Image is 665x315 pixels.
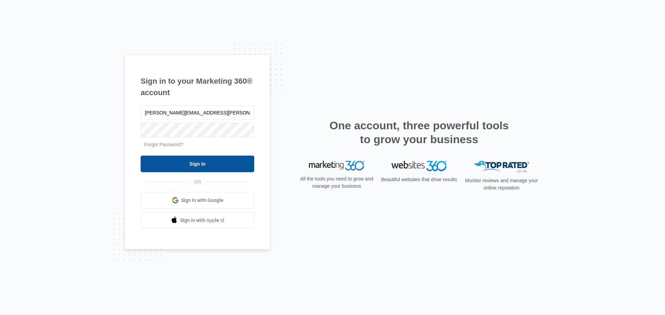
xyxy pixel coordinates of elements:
a: Sign in with Apple Id [141,212,254,229]
input: Email [141,105,254,120]
a: Sign in with Google [141,192,254,209]
a: Forgot Password? [144,142,184,147]
p: Monitor reviews and manage your online reputation [463,177,540,192]
input: Sign In [141,156,254,172]
img: Websites 360 [391,161,447,171]
p: All the tools you need to grow and manage your business [298,175,375,190]
p: Beautiful websites that drive results [380,176,458,183]
span: Sign in with Google [181,197,223,204]
span: Sign in with Apple Id [180,217,224,224]
img: Marketing 360 [309,161,364,170]
h1: Sign in to your Marketing 360® account [141,75,254,98]
h2: One account, three powerful tools to grow your business [327,119,511,146]
span: OR [189,178,206,186]
img: Top Rated Local [474,161,529,172]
